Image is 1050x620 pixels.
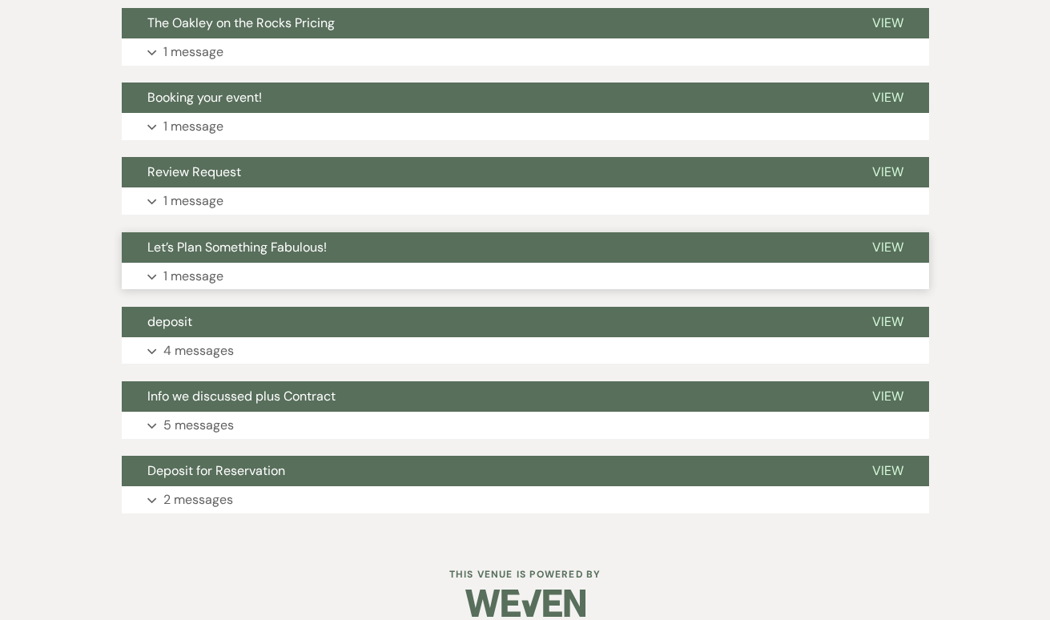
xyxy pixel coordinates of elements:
[872,462,903,479] span: View
[122,38,929,66] button: 1 message
[847,381,929,412] button: View
[122,263,929,290] button: 1 message
[872,239,903,256] span: View
[163,340,234,361] p: 4 messages
[147,163,241,180] span: Review Request
[163,415,234,436] p: 5 messages
[122,232,847,263] button: Let’s Plan Something Fabulous!
[122,113,929,140] button: 1 message
[847,83,929,113] button: View
[147,14,335,31] span: The Oakley on the Rocks Pricing
[147,462,285,479] span: Deposit for Reservation
[847,307,929,337] button: View
[163,42,223,62] p: 1 message
[872,163,903,180] span: View
[147,89,262,106] span: Booking your event!
[122,412,929,439] button: 5 messages
[163,489,233,510] p: 2 messages
[872,14,903,31] span: View
[122,381,847,412] button: Info we discussed plus Contract
[122,456,847,486] button: Deposit for Reservation
[163,191,223,211] p: 1 message
[122,187,929,215] button: 1 message
[122,83,847,113] button: Booking your event!
[122,8,847,38] button: The Oakley on the Rocks Pricing
[847,456,929,486] button: View
[122,157,847,187] button: Review Request
[847,157,929,187] button: View
[147,388,336,405] span: Info we discussed plus Contract
[122,337,929,364] button: 4 messages
[872,313,903,330] span: View
[147,239,327,256] span: Let’s Plan Something Fabulous!
[872,388,903,405] span: View
[163,116,223,137] p: 1 message
[847,8,929,38] button: View
[147,313,192,330] span: deposit
[163,266,223,287] p: 1 message
[122,307,847,337] button: deposit
[847,232,929,263] button: View
[122,486,929,513] button: 2 messages
[872,89,903,106] span: View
